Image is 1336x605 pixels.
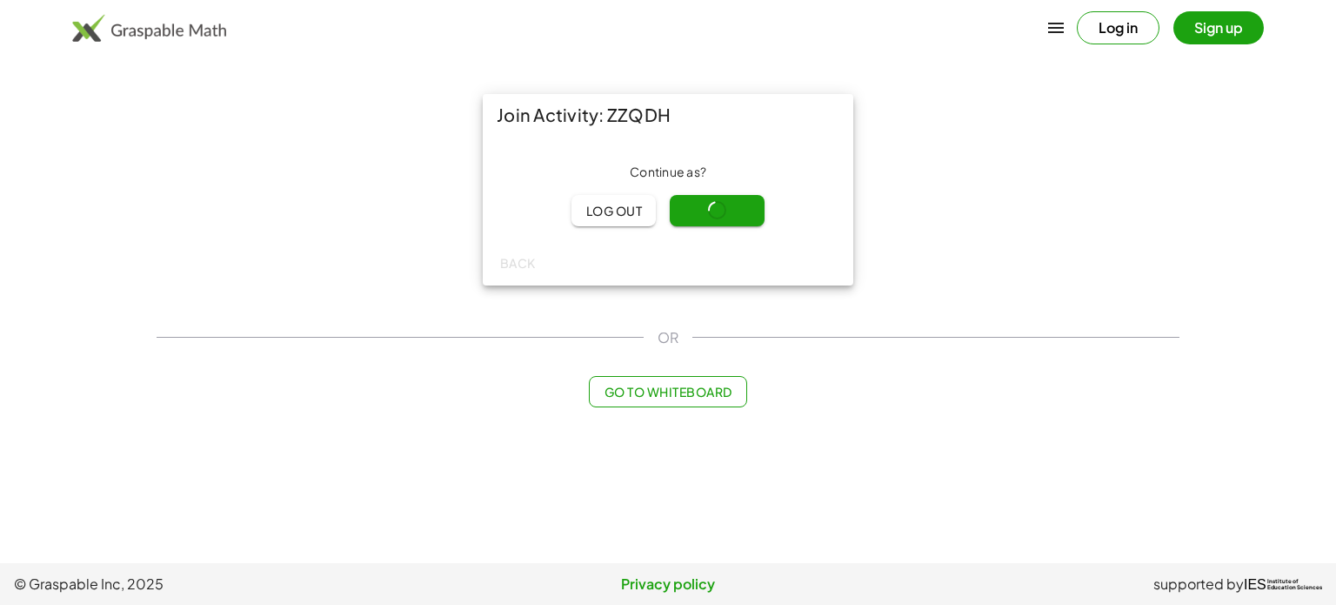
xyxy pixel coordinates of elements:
[450,574,885,595] a: Privacy policy
[585,203,642,218] span: Log out
[589,376,746,407] button: Go to Whiteboard
[1173,11,1264,44] button: Sign up
[497,164,839,181] div: Continue as ?
[571,195,656,226] button: Log out
[1077,11,1159,44] button: Log in
[658,327,678,348] span: OR
[1244,574,1322,595] a: IESInstitute ofEducation Sciences
[483,94,853,136] div: Join Activity: ZZQDH
[1153,574,1244,595] span: supported by
[1244,576,1266,593] span: IES
[604,384,731,400] span: Go to Whiteboard
[1267,579,1322,591] span: Institute of Education Sciences
[14,574,450,595] span: © Graspable Inc, 2025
